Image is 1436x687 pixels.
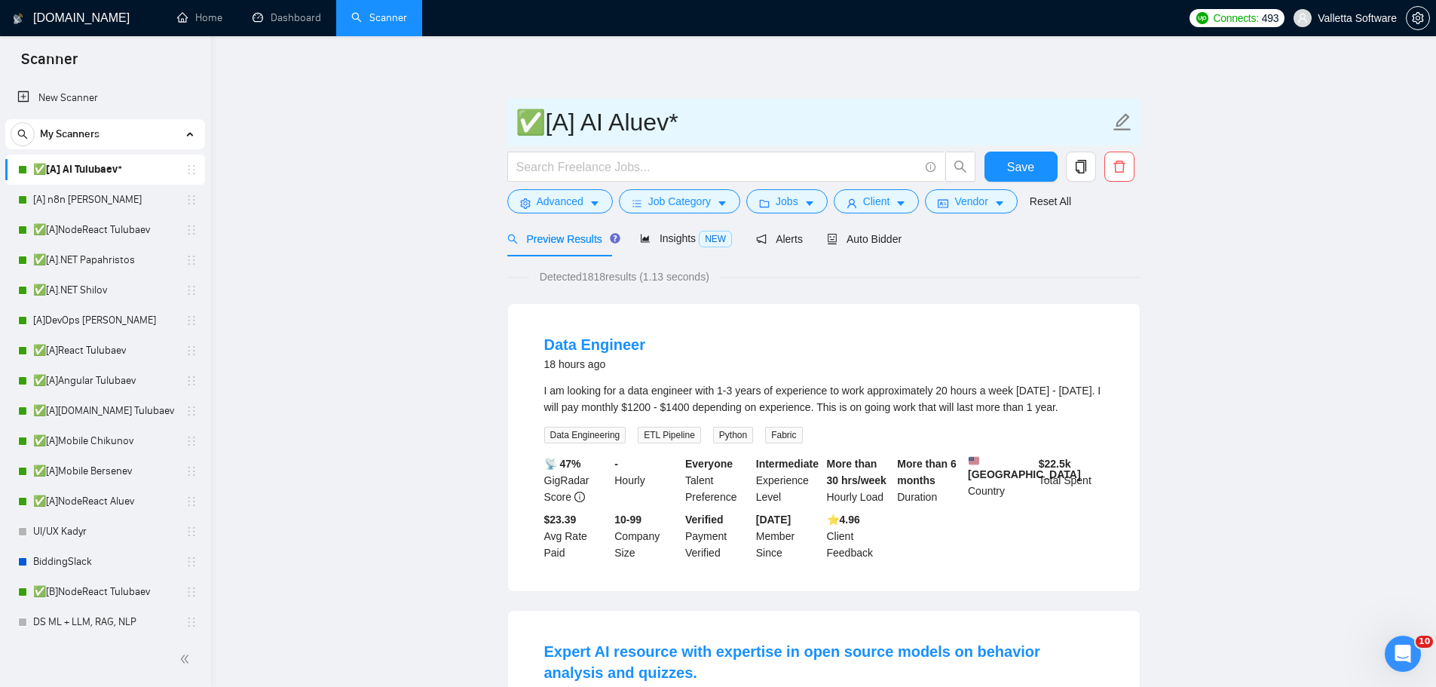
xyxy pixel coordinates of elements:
b: $23.39 [544,514,577,526]
a: dashboardDashboard [253,11,321,24]
div: Payment Verified [682,511,753,561]
span: notification [756,234,767,244]
a: ✅[A].NET Papahristos [33,245,176,275]
a: ✅[A]Mobile Chikunov [33,426,176,456]
div: Talent Preference [682,455,753,505]
div: Total Spent [1036,455,1107,505]
span: holder [185,224,197,236]
a: ✅[A]Angular Tulubaev [33,366,176,396]
span: holder [185,586,197,598]
span: holder [185,556,197,568]
a: ✅[A][DOMAIN_NAME] Tulubaev [33,396,176,426]
span: caret-down [896,198,906,209]
span: 10 [1416,636,1433,648]
div: Duration [894,455,965,505]
span: ETL Pipeline [638,427,701,443]
span: Python [713,427,753,443]
a: ✅[A]Mobile Bersenev [33,456,176,486]
span: double-left [179,652,194,667]
span: caret-down [804,198,815,209]
a: ✅[B]NodeReact Tulubaev [33,577,176,607]
span: copy [1067,160,1095,173]
span: info-circle [926,162,935,172]
span: Connects: [1213,10,1258,26]
span: caret-down [994,198,1005,209]
button: barsJob Categorycaret-down [619,189,740,213]
b: ⭐️ 4.96 [827,514,860,526]
span: holder [185,465,197,477]
button: Save [984,152,1058,182]
span: setting [520,198,531,209]
span: user [847,198,857,209]
input: Search Freelance Jobs... [516,158,919,176]
span: holder [185,314,197,327]
span: Scanner [9,48,90,80]
div: I am looking for a data engineer with 1-3 years of experience to work approximately 20 hours a we... [544,382,1104,416]
span: holder [185,345,197,357]
button: idcardVendorcaret-down [925,189,1017,213]
b: Everyone [685,458,733,470]
span: Jobs [776,193,798,210]
span: bars [632,198,642,209]
a: UI/UX Kadyr [33,517,176,547]
img: upwork-logo.png [1196,12,1208,24]
div: Member Since [753,511,824,561]
a: New Scanner [17,83,193,113]
div: Client Feedback [824,511,895,561]
img: 🇺🇸 [969,455,979,466]
span: Detected 1818 results (1.13 seconds) [529,268,720,285]
div: GigRadar Score [541,455,612,505]
span: caret-down [589,198,600,209]
button: settingAdvancedcaret-down [507,189,613,213]
div: Avg Rate Paid [541,511,612,561]
b: Verified [685,514,724,526]
a: homeHome [177,11,222,24]
div: Hourly Load [824,455,895,505]
button: copy [1066,152,1096,182]
span: holder [185,526,197,538]
span: idcard [938,198,948,209]
span: holder [185,405,197,417]
button: search [945,152,975,182]
span: info-circle [574,492,585,502]
a: BiddingSlack [33,547,176,577]
span: Insights [640,232,732,244]
span: Client [863,193,890,210]
span: folder [759,198,770,209]
span: Fabric [765,427,802,443]
iframe: Intercom live chat [1385,636,1421,672]
a: [A] n8n [PERSON_NAME] [33,185,176,215]
a: Data Engineer [544,336,645,353]
span: holder [185,616,197,628]
span: Auto Bidder [827,233,902,245]
span: search [507,234,518,244]
span: Vendor [954,193,987,210]
span: My Scanners [40,119,100,149]
b: More than 6 months [897,458,957,486]
div: Hourly [611,455,682,505]
img: logo [13,7,23,31]
a: ✅[A] AI Tulubaev* [33,155,176,185]
span: user [1297,13,1308,23]
button: delete [1104,152,1134,182]
a: DS ML + LLM, RAG, NLP [33,607,176,637]
a: ✅[A]NodeReact Tulubaev [33,215,176,245]
li: New Scanner [5,83,205,113]
b: 10-99 [614,514,641,526]
span: holder [185,254,197,266]
b: 📡 47% [544,458,581,470]
span: caret-down [717,198,727,209]
span: 493 [1262,10,1278,26]
span: Preview Results [507,233,616,245]
span: edit [1113,112,1132,132]
span: Save [1007,158,1034,176]
a: ✅[A]React Tulubaev [33,336,176,366]
span: search [11,129,34,140]
a: Expert AI resource with expertise in open source models on behavior analysis and quizzes. [544,643,1040,681]
b: Intermediate [756,458,819,470]
b: [DATE] [756,514,791,526]
span: Advanced [537,193,583,210]
span: holder [185,435,197,447]
div: Experience Level [753,455,824,505]
span: holder [185,284,197,296]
